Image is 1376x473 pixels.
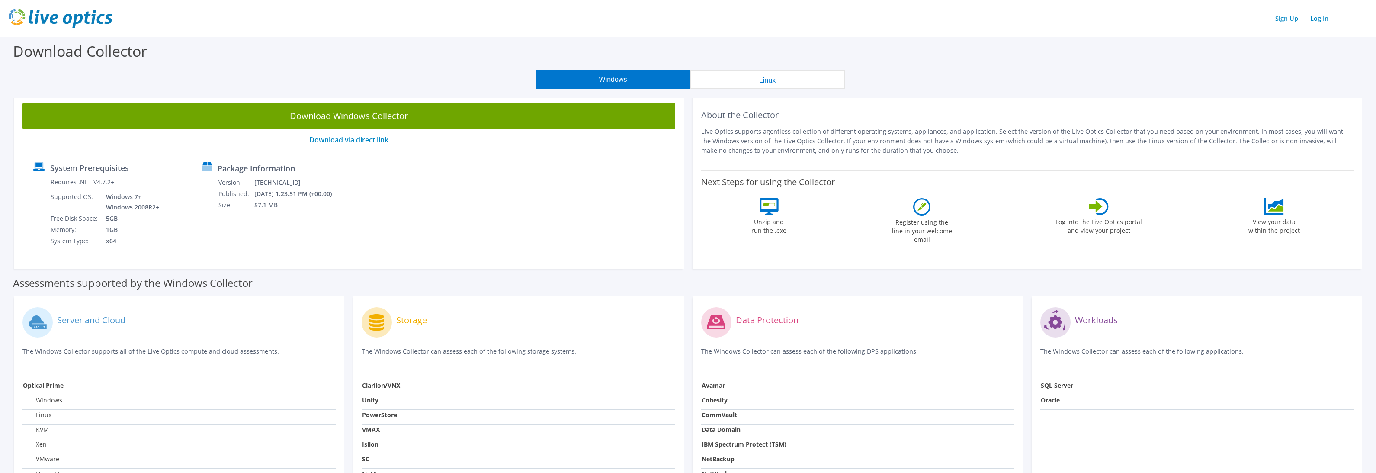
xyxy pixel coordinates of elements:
[701,127,1354,155] p: Live Optics supports agentless collection of different operating systems, appliances, and applica...
[23,455,59,463] label: VMware
[50,224,99,235] td: Memory:
[362,425,380,434] strong: VMAX
[702,396,728,404] strong: Cohesity
[1075,316,1118,325] label: Workloads
[362,396,378,404] strong: Unity
[889,216,954,244] label: Register using the line in your welcome email
[536,70,690,89] button: Windows
[701,177,835,187] label: Next Steps for using the Collector
[51,178,114,187] label: Requires .NET V4.7.2+
[23,425,49,434] label: KVM
[1055,215,1142,235] label: Log into the Live Optics portal and view your project
[23,381,64,389] strong: Optical Prime
[1271,12,1302,25] a: Sign Up
[50,164,129,172] label: System Prerequisites
[1040,347,1354,364] p: The Windows Collector can assess each of the following applications.
[50,213,99,224] td: Free Disk Space:
[690,70,845,89] button: Linux
[749,215,789,235] label: Unzip and run the .exe
[254,188,343,199] td: [DATE] 1:23:51 PM (+00:00)
[99,235,161,247] td: x64
[22,347,336,364] p: The Windows Collector supports all of the Live Optics compute and cloud assessments.
[702,411,737,419] strong: CommVault
[702,455,735,463] strong: NetBackup
[9,9,112,28] img: live_optics_svg.svg
[702,425,741,434] strong: Data Domain
[362,381,400,389] strong: Clariion/VNX
[218,188,254,199] td: Published:
[50,191,99,213] td: Supported OS:
[736,316,799,325] label: Data Protection
[362,455,369,463] strong: SC
[701,347,1014,364] p: The Windows Collector can assess each of the following DPS applications.
[23,396,62,405] label: Windows
[22,103,675,129] a: Download Windows Collector
[57,316,125,325] label: Server and Cloud
[1041,396,1060,404] strong: Oracle
[254,199,343,211] td: 57.1 MB
[23,440,47,449] label: Xen
[99,224,161,235] td: 1GB
[396,316,427,325] label: Storage
[1243,215,1305,235] label: View your data within the project
[702,381,725,389] strong: Avamar
[50,235,99,247] td: System Type:
[702,440,786,448] strong: IBM Spectrum Protect (TSM)
[701,110,1354,120] h2: About the Collector
[362,347,675,364] p: The Windows Collector can assess each of the following storage systems.
[362,411,397,419] strong: PowerStore
[254,177,343,188] td: [TECHNICAL_ID]
[1041,381,1073,389] strong: SQL Server
[218,177,254,188] td: Version:
[362,440,378,448] strong: Isilon
[218,199,254,211] td: Size:
[13,41,147,61] label: Download Collector
[218,164,295,173] label: Package Information
[309,135,388,145] a: Download via direct link
[99,213,161,224] td: 5GB
[23,411,51,419] label: Linux
[13,279,253,287] label: Assessments supported by the Windows Collector
[99,191,161,213] td: Windows 7+ Windows 2008R2+
[1306,12,1333,25] a: Log In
